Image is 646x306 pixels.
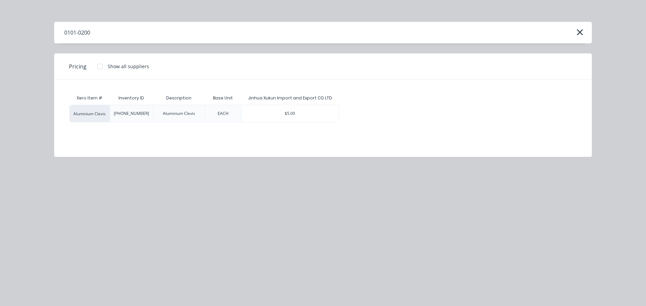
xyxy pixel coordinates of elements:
[163,111,195,117] div: Aluminium Clevis
[69,105,110,122] div: Aluminium Clevis
[108,63,149,70] div: Show all suppliers
[69,91,110,105] div: Xero Item #
[248,95,332,101] div: Jinhua Xukun Import and Export CO LTD
[114,111,149,117] div: [PHONE_NUMBER]
[113,90,149,106] div: Inventory ID
[242,105,339,122] div: $5.00
[218,111,228,117] div: EACH
[161,90,197,106] div: Description
[64,29,90,37] div: 0101-0200
[208,90,238,106] div: Base Unit
[69,62,86,71] span: Pricing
